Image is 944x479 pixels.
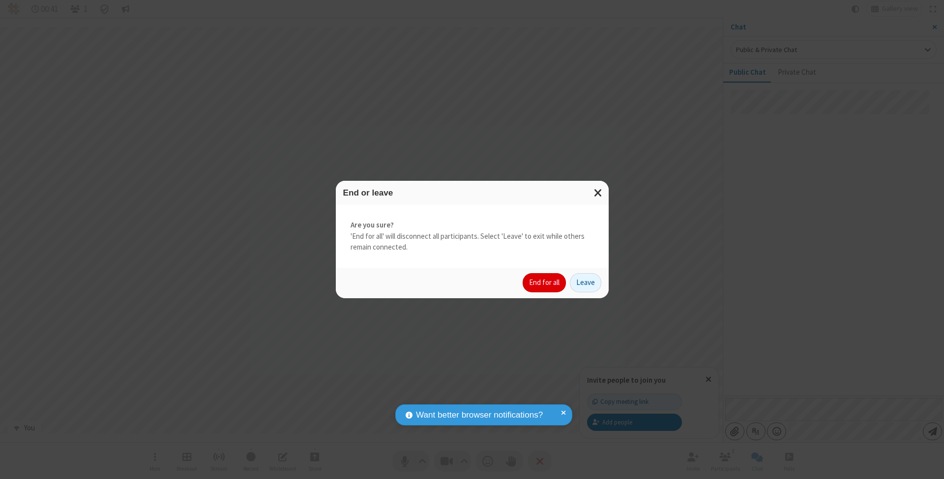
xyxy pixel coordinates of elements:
[343,188,601,197] h3: End or leave
[570,273,601,293] button: Leave
[523,273,566,293] button: End for all
[416,409,543,422] span: Want better browser notifications?
[588,181,609,205] button: Close modal
[336,205,609,268] div: 'End for all' will disconnect all participants. Select 'Leave' to exit while others remain connec...
[351,220,594,231] strong: Are you sure?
